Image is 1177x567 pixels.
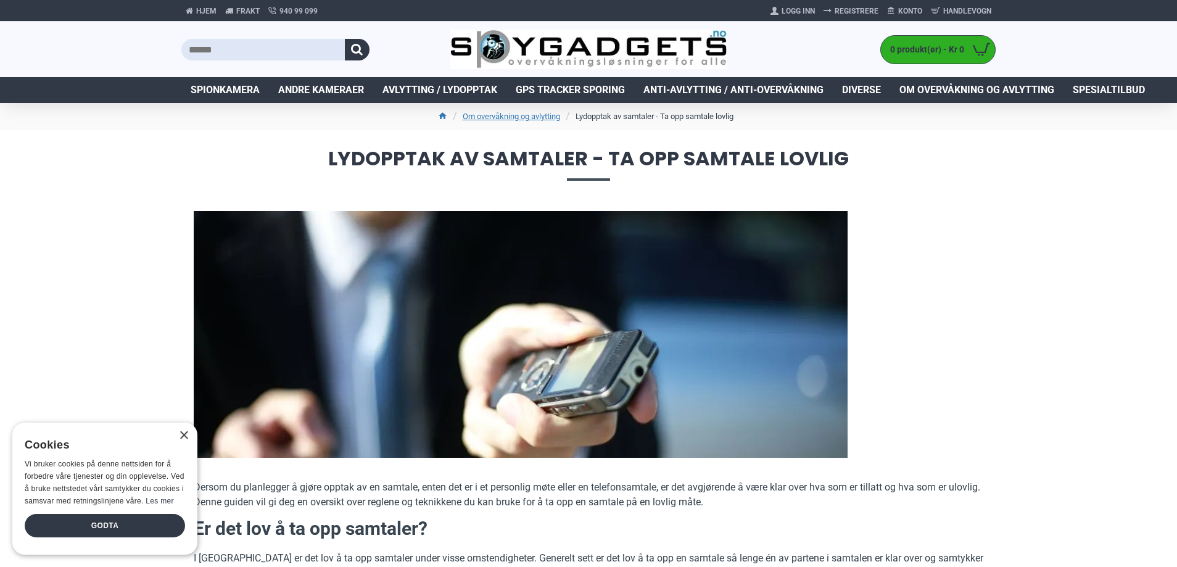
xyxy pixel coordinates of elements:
span: Lydopptak av samtaler - Ta opp samtale lovlig [181,149,996,180]
a: GPS Tracker Sporing [506,77,634,103]
a: Avlytting / Lydopptak [373,77,506,103]
span: 940 99 099 [279,6,318,17]
h2: Er det lov å ta opp samtaler? [194,516,983,542]
span: Avlytting / Lydopptak [382,83,497,97]
span: Spionkamera [191,83,260,97]
div: Cookies [25,432,177,458]
span: Konto [898,6,922,17]
a: Handlevogn [927,1,996,21]
a: Konto [883,1,927,21]
span: Vi bruker cookies på denne nettsiden for å forbedre våre tjenester og din opplevelse. Ved å bruke... [25,460,184,505]
img: SpyGadgets.no [450,30,727,70]
span: Spesialtilbud [1073,83,1145,97]
a: Om overvåkning og avlytting [463,110,560,123]
a: Spionkamera [181,77,269,103]
a: Anti-avlytting / Anti-overvåkning [634,77,833,103]
a: Andre kameraer [269,77,373,103]
a: Om overvåkning og avlytting [890,77,1063,103]
span: GPS Tracker Sporing [516,83,625,97]
a: Logg Inn [766,1,819,21]
span: Hjem [196,6,217,17]
a: Diverse [833,77,890,103]
span: Registrere [835,6,878,17]
span: Diverse [842,83,881,97]
a: Registrere [819,1,883,21]
span: Om overvåkning og avlytting [899,83,1054,97]
span: Anti-avlytting / Anti-overvåkning [643,83,824,97]
div: Godta [25,514,185,537]
div: Close [179,431,188,441]
span: Frakt [236,6,260,17]
span: Logg Inn [782,6,815,17]
span: Andre kameraer [278,83,364,97]
p: Dersom du planlegger å gjøre opptak av en samtale, enten det er i et personlig møte eller en tele... [194,480,983,510]
span: Handlevogn [943,6,991,17]
a: 0 produkt(er) - Kr 0 [881,36,995,64]
img: Lydopptak av samtaler - Ta opp samtale lovlig [194,211,848,458]
span: 0 produkt(er) - Kr 0 [881,43,967,56]
a: Spesialtilbud [1063,77,1154,103]
a: Les mer, opens a new window [146,497,173,505]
